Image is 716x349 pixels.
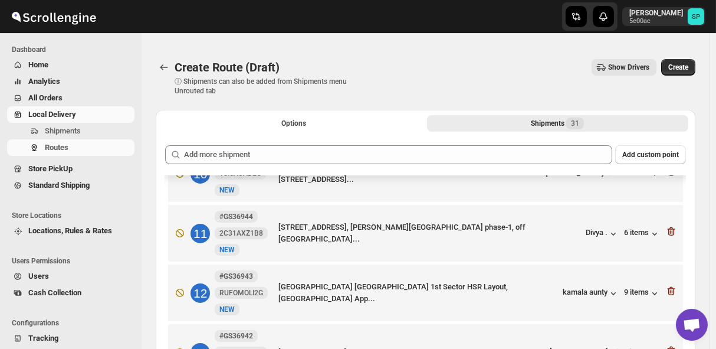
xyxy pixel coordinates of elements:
[28,181,90,190] span: Standard Shipping
[219,213,253,221] b: #GS36944
[45,126,81,135] span: Shipments
[219,332,253,340] b: #GS36942
[688,8,704,25] span: Sulakshana Pundle
[191,283,210,303] div: 12
[28,164,73,173] span: Store PickUp
[28,288,81,297] span: Cash Collection
[427,115,689,132] button: Selected Shipments
[28,77,60,86] span: Analytics
[12,45,136,54] span: Dashboard
[219,229,263,238] span: 2C31AXZ1B8
[156,59,172,76] button: Routes
[668,63,688,72] span: Create
[622,7,705,26] button: User menu
[28,60,48,69] span: Home
[219,246,235,254] span: NEW
[7,223,134,239] button: Locations, Rules & Rates
[629,18,683,25] p: 5e00ac
[531,118,584,129] div: Shipments
[676,309,708,341] a: Open chat
[615,145,686,164] button: Add custom point
[175,77,360,96] p: ⓘ Shipments can also be added from Shipments menu Unrouted tab
[281,119,306,128] span: Options
[219,272,253,280] b: #GS36943
[28,334,58,343] span: Tracking
[586,228,619,240] button: Divya .
[7,123,134,139] button: Shipments
[163,115,425,132] button: All Route Options
[278,221,581,245] div: [STREET_ADDRESS], [PERSON_NAME][GEOGRAPHIC_DATA] phase-1, off [GEOGRAPHIC_DATA]...
[629,8,683,18] p: [PERSON_NAME]
[571,119,579,128] span: 31
[28,226,112,235] span: Locations, Rules & Rates
[7,268,134,285] button: Users
[12,256,136,266] span: Users Permissions
[7,330,134,347] button: Tracking
[624,228,661,240] button: 6 items
[278,281,558,305] div: [GEOGRAPHIC_DATA] [GEOGRAPHIC_DATA] 1st Sector HSR Layout, [GEOGRAPHIC_DATA] App...
[219,288,263,298] span: RUFOMOLI2G
[219,305,235,314] span: NEW
[622,150,679,159] span: Add custom point
[692,13,700,21] text: SP
[661,59,695,76] button: Create
[7,73,134,90] button: Analytics
[7,139,134,156] button: Routes
[624,288,661,299] button: 9 items
[7,285,134,301] button: Cash Collection
[592,59,656,76] button: Show Drivers
[184,145,612,164] input: Add more shipment
[608,63,649,72] span: Show Drivers
[12,318,136,328] span: Configurations
[191,224,210,243] div: 11
[175,60,280,74] span: Create Route (Draft)
[9,2,98,31] img: ScrollEngine
[28,110,76,119] span: Local Delivery
[12,211,136,220] span: Store Locations
[219,186,235,194] span: NEW
[28,93,63,102] span: All Orders
[563,288,619,299] button: kamala aunty
[28,272,49,280] span: Users
[7,90,134,106] button: All Orders
[45,143,68,152] span: Routes
[7,57,134,73] button: Home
